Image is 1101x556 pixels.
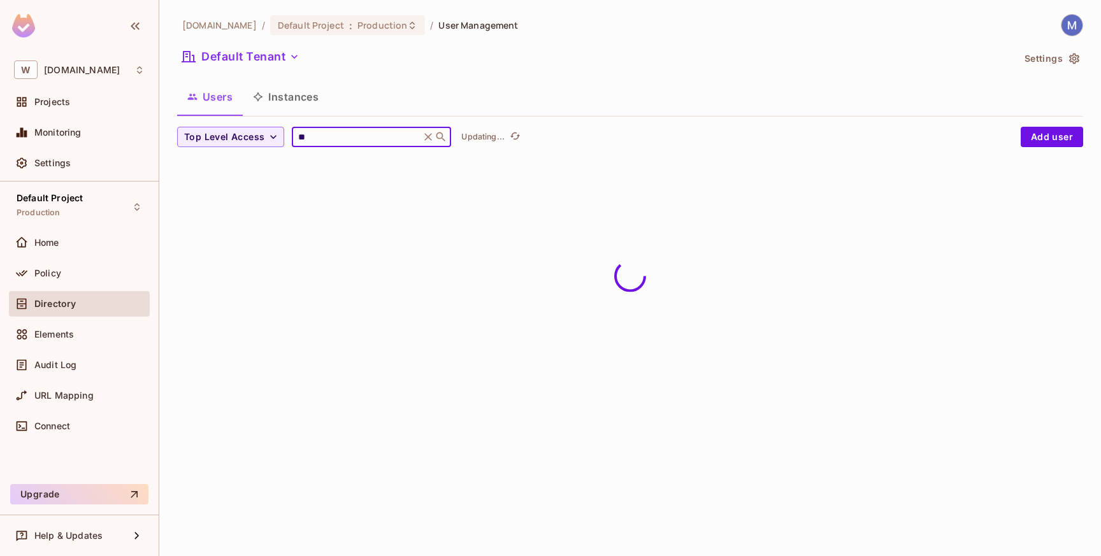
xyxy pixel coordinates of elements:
img: Mithilesh Gupta [1061,15,1083,36]
button: Add user [1021,127,1083,147]
button: Upgrade [10,484,148,504]
span: refresh [510,131,521,143]
span: Default Project [17,193,83,203]
span: Elements [34,329,74,339]
span: the active workspace [182,19,257,31]
span: Connect [34,421,70,431]
button: Default Tenant [177,46,305,67]
button: Instances [243,81,329,113]
span: Settings [34,158,71,168]
span: Help & Updates [34,531,103,541]
span: W [14,61,38,79]
span: Default Project [278,19,344,31]
span: Monitoring [34,127,82,138]
span: Top Level Access [184,129,264,145]
span: Workspace: withpronto.com [44,65,120,75]
span: Policy [34,268,61,278]
span: Projects [34,97,70,107]
span: User Management [438,19,518,31]
button: Top Level Access [177,127,284,147]
li: / [430,19,433,31]
button: Users [177,81,243,113]
span: : [349,20,353,31]
li: / [262,19,265,31]
span: URL Mapping [34,390,94,401]
p: Updating... [461,132,505,142]
img: SReyMgAAAABJRU5ErkJggg== [12,14,35,38]
span: Production [17,208,61,218]
button: refresh [507,129,522,145]
span: Audit Log [34,360,76,370]
span: Directory [34,299,76,309]
button: Settings [1019,48,1083,69]
span: Home [34,238,59,248]
span: Production [357,19,407,31]
span: Click to refresh data [505,129,522,145]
